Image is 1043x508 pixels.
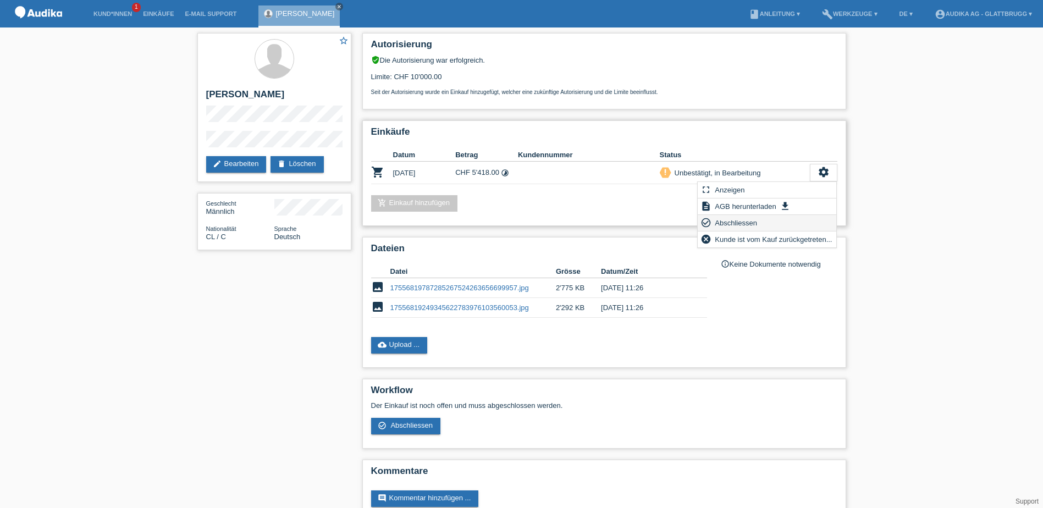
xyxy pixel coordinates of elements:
i: build [822,9,833,20]
div: Limite: CHF 10'000.00 [371,64,837,95]
td: [DATE] 11:26 [601,278,691,298]
h2: Autorisierung [371,39,837,56]
th: Datei [390,265,556,278]
th: Grösse [556,265,601,278]
span: Abschliessen [390,421,433,429]
a: Support [1016,498,1039,505]
i: check_circle_outline [378,421,387,430]
td: [DATE] 11:26 [601,298,691,318]
h2: Kommentare [371,466,837,482]
i: star_border [339,36,349,46]
i: cloud_upload [378,340,387,349]
h2: [PERSON_NAME] [206,89,343,106]
span: Nationalität [206,225,236,232]
div: Die Autorisierung war erfolgreich. [371,56,837,64]
a: commentKommentar hinzufügen ... [371,490,479,507]
td: CHF 5'418.00 [455,162,518,184]
a: add_shopping_cartEinkauf hinzufügen [371,195,458,212]
td: 2'292 KB [556,298,601,318]
a: 17556819787285267524263656699957.jpg [390,284,529,292]
a: [PERSON_NAME] [275,9,334,18]
a: star_border [339,36,349,47]
div: Unbestätigt, in Bearbeitung [671,167,761,179]
h2: Einkäufe [371,126,837,143]
i: add_shopping_cart [378,198,387,207]
a: 17556819249345622783976103560053.jpg [390,303,529,312]
i: edit [213,159,222,168]
th: Kundennummer [518,148,660,162]
a: Einkäufe [137,10,179,17]
a: bookAnleitung ▾ [743,10,805,17]
td: 2'775 KB [556,278,601,298]
i: image [371,280,384,294]
i: settings [818,166,830,178]
span: Chile / C / 29.05.1984 [206,233,226,241]
span: Deutsch [274,233,301,241]
a: POS — MF Group [11,21,66,30]
div: Keine Dokumente notwendig [721,259,837,268]
a: DE ▾ [894,10,918,17]
span: 1 [132,3,141,12]
i: delete [277,159,286,168]
h2: Dateien [371,243,837,259]
span: Geschlecht [206,200,236,207]
a: deleteLöschen [271,156,323,173]
th: Datum [393,148,456,162]
p: Seit der Autorisierung wurde ein Einkauf hinzugefügt, welcher eine zukünftige Autorisierung und d... [371,89,837,95]
i: image [371,300,384,313]
i: fullscreen [700,184,711,195]
th: Status [660,148,810,162]
i: 24 Raten [501,169,509,177]
a: editBearbeiten [206,156,267,173]
i: book [749,9,760,20]
a: check_circle_outline Abschliessen [371,418,441,434]
i: comment [378,494,387,503]
i: close [336,4,342,9]
i: description [700,201,711,212]
a: buildWerkzeuge ▾ [816,10,883,17]
span: Sprache [274,225,297,232]
i: check_circle_outline [700,217,711,228]
i: priority_high [661,168,669,176]
i: info_outline [721,259,730,268]
a: E-Mail Support [180,10,242,17]
a: Kund*innen [88,10,137,17]
i: verified_user [371,56,380,64]
th: Betrag [455,148,518,162]
a: account_circleAudika AG - Glattbrugg ▾ [929,10,1038,17]
a: close [335,3,343,10]
span: AGB herunterladen [713,200,777,213]
i: account_circle [935,9,946,20]
i: get_app [780,201,791,212]
a: cloud_uploadUpload ... [371,337,428,354]
h2: Workflow [371,385,837,401]
div: Männlich [206,199,274,216]
td: [DATE] [393,162,456,184]
th: Datum/Zeit [601,265,691,278]
span: Abschliessen [713,216,759,229]
p: Der Einkauf ist noch offen und muss abgeschlossen werden. [371,401,837,410]
span: Anzeigen [713,183,746,196]
i: POSP00026396 [371,165,384,179]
